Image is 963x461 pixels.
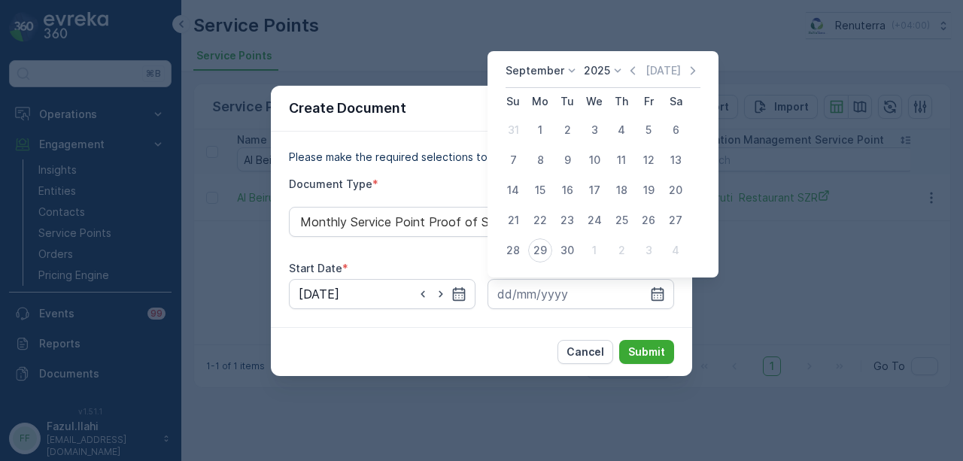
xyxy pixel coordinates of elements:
[581,88,608,115] th: Wednesday
[567,344,604,359] p: Cancel
[636,178,661,202] div: 19
[664,178,688,202] div: 20
[664,148,688,172] div: 13
[289,98,406,119] p: Create Document
[646,63,681,78] p: [DATE]
[506,63,564,78] p: September
[555,208,579,232] div: 23
[527,88,554,115] th: Monday
[289,177,372,190] label: Document Type
[488,279,674,309] input: dd/mm/yyyy
[582,238,606,262] div: 1
[289,279,475,309] input: dd/mm/yyyy
[636,208,661,232] div: 26
[582,208,606,232] div: 24
[582,178,606,202] div: 17
[501,148,525,172] div: 7
[584,63,610,78] p: 2025
[501,178,525,202] div: 14
[582,148,606,172] div: 10
[636,238,661,262] div: 3
[636,148,661,172] div: 12
[662,88,689,115] th: Saturday
[289,150,674,165] p: Please make the required selections to create your document.
[528,208,552,232] div: 22
[608,88,635,115] th: Thursday
[619,340,674,364] button: Submit
[609,118,633,142] div: 4
[528,118,552,142] div: 1
[555,118,579,142] div: 2
[582,118,606,142] div: 3
[528,238,552,262] div: 29
[609,178,633,202] div: 18
[609,238,633,262] div: 2
[501,208,525,232] div: 21
[664,208,688,232] div: 27
[555,238,579,262] div: 30
[528,148,552,172] div: 8
[501,238,525,262] div: 28
[628,344,665,359] p: Submit
[555,148,579,172] div: 9
[555,178,579,202] div: 16
[557,340,613,364] button: Cancel
[289,262,342,274] label: Start Date
[501,118,525,142] div: 31
[609,208,633,232] div: 25
[636,118,661,142] div: 5
[664,238,688,262] div: 4
[500,88,527,115] th: Sunday
[528,178,552,202] div: 15
[635,88,662,115] th: Friday
[554,88,581,115] th: Tuesday
[609,148,633,172] div: 11
[664,118,688,142] div: 6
